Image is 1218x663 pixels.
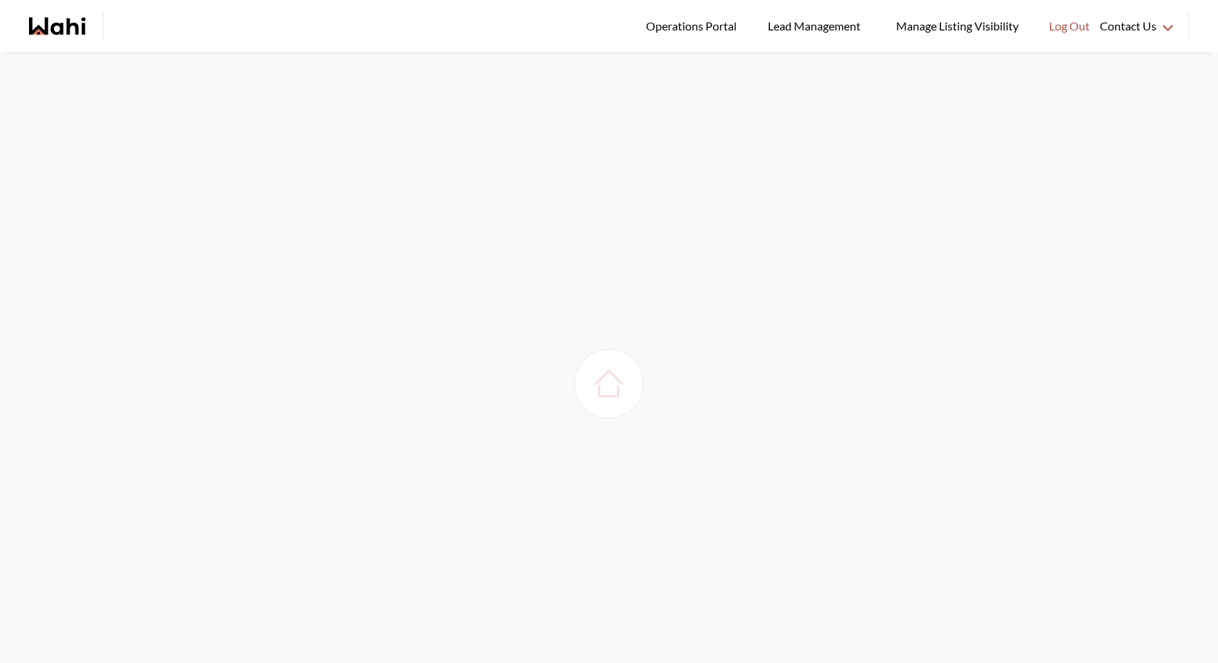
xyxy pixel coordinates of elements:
[768,17,866,36] span: Lead Management
[1049,17,1090,36] span: Log Out
[892,17,1023,36] span: Manage Listing Visibility
[589,363,629,404] img: loading house image
[646,17,742,36] span: Operations Portal
[29,17,86,35] a: Wahi homepage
